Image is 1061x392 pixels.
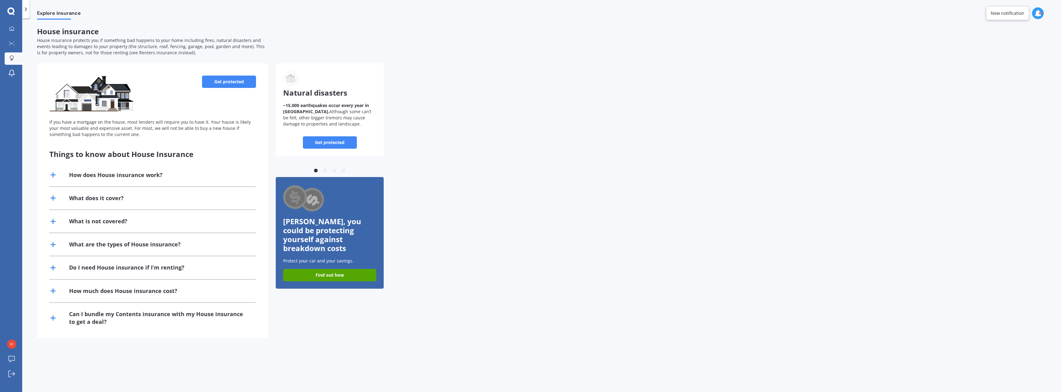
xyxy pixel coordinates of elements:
a: Find out how [283,269,376,281]
button: 1 [313,168,319,174]
img: Cashback [283,184,325,213]
div: Do I need House insurance if I’m renting? [69,264,184,271]
img: 59d5bd30c119abd43dcfd7b65f53f61e [7,340,16,349]
img: House insurance [49,76,134,113]
a: Get protected [303,136,357,149]
div: What does it cover? [69,194,124,202]
div: What are the types of House insurance? [69,241,181,248]
button: 4 [341,168,347,174]
span: Things to know about House Insurance [49,149,193,159]
div: How does House insurance work? [69,171,163,179]
b: ~15,000 earthquakes occur every year in [GEOGRAPHIC_DATA]. [283,102,369,114]
div: How much does House insurance cost? [69,287,177,295]
span: House insurance [37,26,99,36]
button: 2 [322,168,328,174]
span: Natural disasters [283,88,347,98]
div: New notification [991,10,1024,16]
button: 3 [331,168,337,174]
span: House insurance protects you if something bad happens to your home including fires, natural disas... [37,37,265,56]
div: If you have a mortgage on the house, most lenders will require you to have it. Your house is like... [49,119,256,138]
img: Natural disasters [283,71,299,86]
div: Can I bundle my Contents insurance with my House insurance to get a deal? [69,310,249,326]
p: Although some can’t be felt, other bigger tremors may cause damage to properties and landscape. [283,102,376,127]
p: Protect your car and your savings. [283,258,376,264]
a: Get protected [202,76,256,88]
div: What is not covered? [69,217,127,225]
span: [PERSON_NAME], you could be protecting yourself against breakdown costs [283,216,361,253]
span: Explore insurance [37,10,81,19]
